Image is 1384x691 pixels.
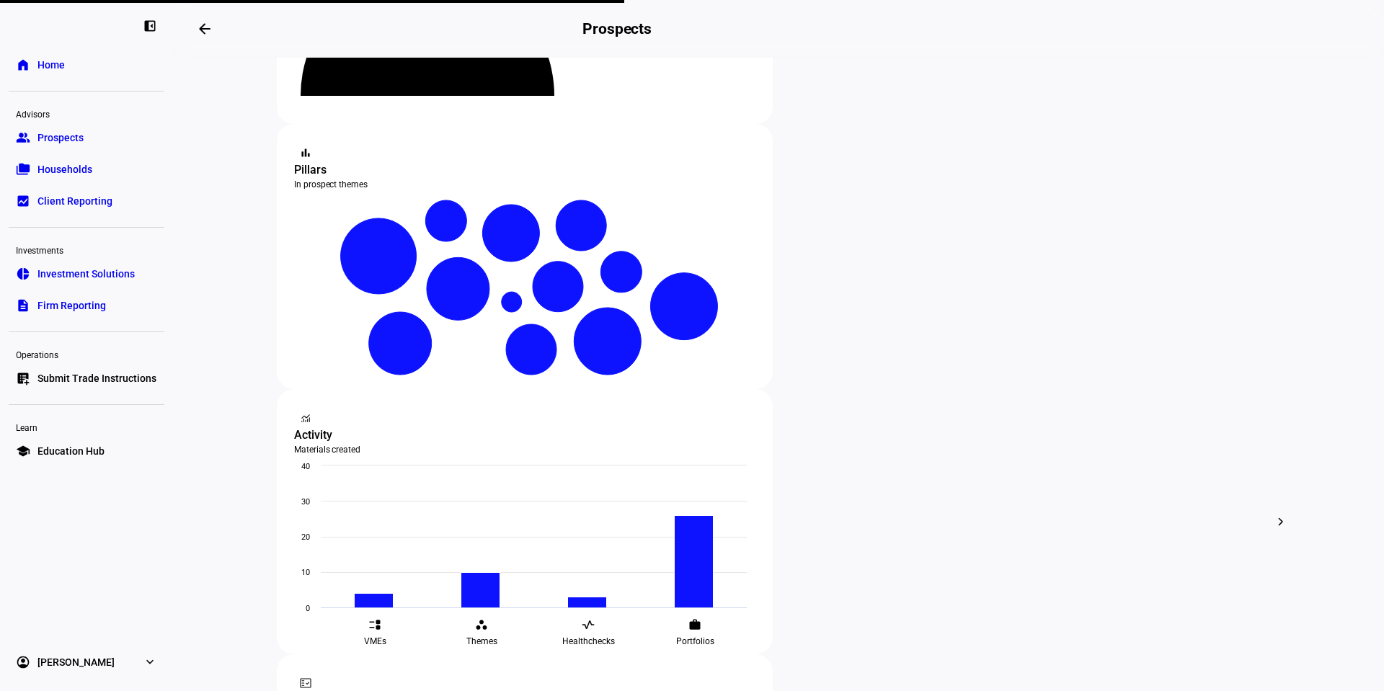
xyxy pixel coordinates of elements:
[364,636,386,647] span: VMEs
[466,636,497,647] span: Themes
[37,655,115,669] span: [PERSON_NAME]
[143,655,157,669] eth-mat-symbol: expand_more
[301,462,310,471] text: 40
[37,194,112,208] span: Client Reporting
[294,161,755,179] div: Pillars
[298,411,313,425] mat-icon: monitoring
[37,162,92,177] span: Households
[582,618,595,631] eth-mat-symbol: vital_signs
[196,20,213,37] mat-icon: arrow_backwards
[368,618,381,631] eth-mat-symbol: event_list
[37,58,65,72] span: Home
[9,50,164,79] a: homeHome
[16,194,30,208] eth-mat-symbol: bid_landscape
[9,291,164,320] a: descriptionFirm Reporting
[1272,513,1290,530] mat-icon: chevron_right
[16,298,30,313] eth-mat-symbol: description
[294,179,755,190] div: In prospect themes
[16,130,30,145] eth-mat-symbol: group
[475,618,488,631] eth-mat-symbol: workspaces
[37,444,105,458] span: Education Hub
[16,655,30,669] eth-mat-symbol: account_circle
[9,187,164,215] a: bid_landscapeClient Reporting
[301,532,310,542] text: 20
[16,371,30,385] eth-mat-symbol: list_alt_add
[9,344,164,364] div: Operations
[294,427,755,444] div: Activity
[16,444,30,458] eth-mat-symbol: school
[688,618,701,631] eth-mat-symbol: work
[582,20,652,37] h2: Prospects
[294,444,755,455] div: Materials created
[9,123,164,152] a: groupProspects
[37,298,106,313] span: Firm Reporting
[9,239,164,259] div: Investments
[562,636,615,647] span: Healthchecks
[37,130,84,145] span: Prospects
[16,58,30,72] eth-mat-symbol: home
[143,19,157,33] eth-mat-symbol: left_panel_close
[37,371,156,385] span: Submit Trade Instructions
[16,267,30,281] eth-mat-symbol: pie_chart
[301,497,310,507] text: 30
[298,676,313,690] mat-icon: fact_check
[9,259,164,288] a: pie_chartInvestment Solutions
[298,146,313,160] mat-icon: bar_chart
[306,604,310,613] text: 0
[9,155,164,184] a: folder_copyHouseholds
[9,103,164,123] div: Advisors
[301,568,310,577] text: 10
[37,267,135,281] span: Investment Solutions
[676,636,714,647] span: Portfolios
[9,416,164,437] div: Learn
[16,162,30,177] eth-mat-symbol: folder_copy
